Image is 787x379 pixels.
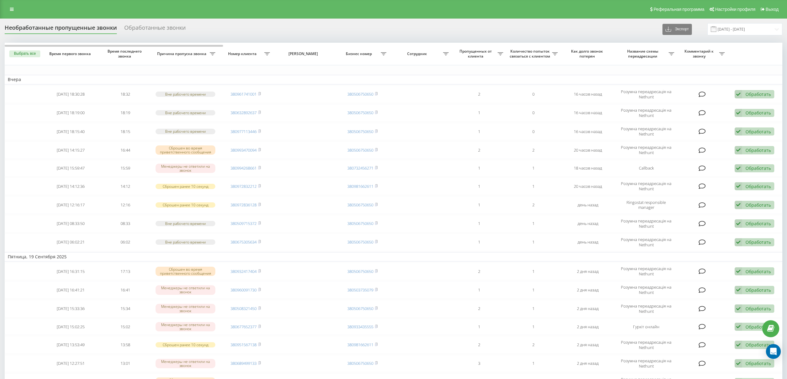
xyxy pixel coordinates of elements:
[615,123,677,140] td: Розумна переадресація на Nethunt
[156,92,215,97] div: Вне рабочего времени
[745,324,771,330] div: Обработать
[44,160,98,176] td: [DATE] 15:59:47
[347,202,373,208] a: 380506750650
[231,129,257,134] a: 380977113446
[156,164,215,173] div: Менеджеры не ответили на звонок
[745,165,771,171] div: Обработать
[98,281,152,299] td: 16:41
[9,50,40,57] button: Выбрать все
[156,129,215,134] div: Вне рабочего времени
[745,287,771,293] div: Обработать
[615,281,677,299] td: Розумна переадресація на Nethunt
[745,91,771,97] div: Обработать
[103,49,147,58] span: Время последнего звонка
[98,300,152,317] td: 15:34
[98,123,152,140] td: 18:15
[615,178,677,195] td: Розумна переадресація на Nethunt
[44,86,98,103] td: [DATE] 18:30:28
[561,178,615,195] td: 20 часов назад
[231,239,257,245] a: 380675305634
[618,49,669,58] span: Название схемы переадресации
[615,160,677,176] td: Callback
[615,141,677,159] td: Розумна переадресація на Nethunt
[745,110,771,116] div: Обработать
[506,234,561,251] td: 1
[231,269,257,274] a: 380932417404
[745,221,771,226] div: Обработать
[561,123,615,140] td: 16 часов назад
[506,300,561,317] td: 1
[452,160,506,176] td: 1
[561,336,615,353] td: 2 дня назад
[561,319,615,335] td: 2 дня назад
[231,165,257,171] a: 380994268661
[44,281,98,299] td: [DATE] 16:41:21
[156,304,215,313] div: Менеджеры не ответили на звонок
[347,306,373,311] a: 380506750650
[44,263,98,280] td: [DATE] 16:31:15
[452,336,506,353] td: 2
[452,86,506,103] td: 2
[222,51,264,56] span: Номер клиента
[506,355,561,372] td: 1
[156,239,215,245] div: Вне рабочего времени
[231,342,257,347] a: 380951567138
[452,104,506,122] td: 1
[44,234,98,251] td: [DATE] 06:02:21
[745,269,771,274] div: Обработать
[347,287,373,293] a: 380503735079
[156,267,215,276] div: Сброшен во время приветственного сообщения
[98,234,152,251] td: 06:02
[156,110,215,115] div: Вне рабочего времени
[231,110,257,115] a: 380632892637
[615,319,677,335] td: Гуркіт онлайн
[98,160,152,176] td: 15:59
[452,234,506,251] td: 1
[347,183,373,189] a: 380981662611
[561,196,615,213] td: день назад
[98,104,152,122] td: 18:19
[561,160,615,176] td: 18 часов назад
[615,355,677,372] td: Розумна переадресація на Nethunt
[506,319,561,335] td: 1
[156,342,215,347] div: Сброшен ранее 10 секунд
[5,75,782,84] td: Вчера
[566,49,609,58] span: Как долго звонок потерян
[231,202,257,208] a: 380972836128
[5,24,117,34] div: Необработанные пропущенные звонки
[44,319,98,335] td: [DATE] 15:02:25
[452,281,506,299] td: 1
[615,86,677,103] td: Розумна переадресація на Nethunt
[452,196,506,213] td: 1
[98,263,152,280] td: 17:13
[766,344,781,359] div: Open Intercom Messenger
[615,336,677,353] td: Розумна переадресація на Nethunt
[452,123,506,140] td: 1
[5,252,782,261] td: Пятница, 19 Сентября 2025
[98,178,152,195] td: 14:12
[347,129,373,134] a: 380506750650
[506,336,561,353] td: 2
[745,129,771,135] div: Обработать
[455,49,498,58] span: Пропущенных от клиента
[44,178,98,195] td: [DATE] 14:12:36
[156,51,209,56] span: Причина пропуска звонка
[156,221,215,226] div: Вне рабочего времени
[561,263,615,280] td: 2 дня назад
[745,306,771,312] div: Обработать
[156,359,215,368] div: Менеджеры не ответили на звонок
[124,24,186,34] div: Обработанные звонки
[506,196,561,213] td: 2
[506,104,561,122] td: 0
[347,239,373,245] a: 380506750650
[745,342,771,348] div: Обработать
[231,360,257,366] a: 380689499133
[156,202,215,208] div: Сброшен ранее 10 секунд
[98,86,152,103] td: 18:32
[452,355,506,372] td: 3
[745,202,771,208] div: Обработать
[156,285,215,295] div: Менеджеры не ответили на звонок
[98,355,152,372] td: 13:01
[745,360,771,366] div: Обработать
[231,91,257,97] a: 380961741001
